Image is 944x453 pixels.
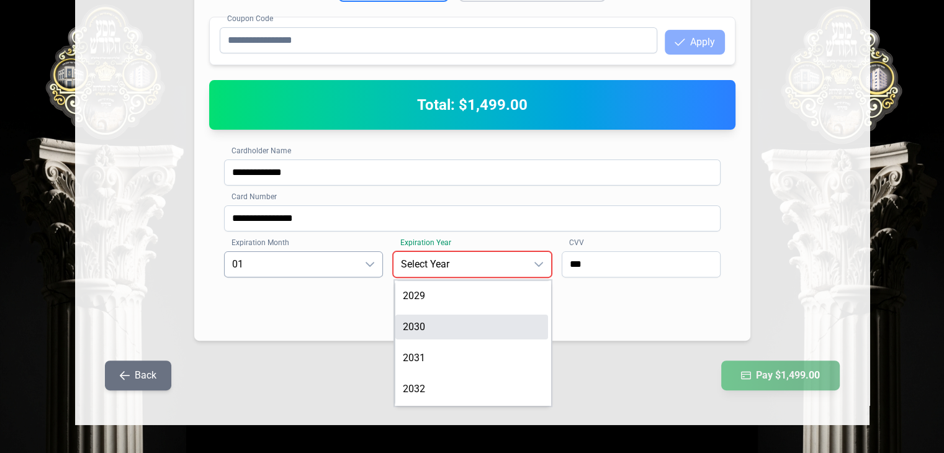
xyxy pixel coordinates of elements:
[395,377,548,401] li: 2032
[403,352,425,364] span: 2031
[105,361,171,390] button: Back
[393,252,526,277] span: Select Year
[721,361,840,390] button: Pay $1,499.00
[395,284,548,308] li: 2029
[395,315,548,339] li: 2030
[224,95,721,115] h2: Total: $1,499.00
[225,252,357,277] span: 01
[526,252,551,277] div: dropdown trigger
[403,290,425,302] span: 2029
[403,383,425,395] span: 2032
[403,321,425,333] span: 2030
[395,346,548,370] li: 2031
[665,30,725,55] button: Apply
[357,252,382,277] div: dropdown trigger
